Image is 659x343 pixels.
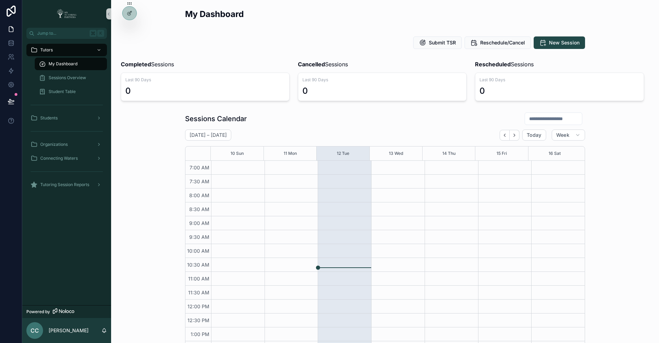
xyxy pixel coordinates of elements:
button: Back [500,130,510,141]
span: 11:00 AM [186,276,211,282]
span: Last 90 Days [302,77,462,83]
h1: Sessions Calendar [185,114,247,124]
span: 7:00 AM [188,165,211,170]
span: Students [40,115,58,121]
span: 11:30 AM [186,290,211,295]
button: Reschedule/Cancel [465,36,531,49]
span: 8:00 AM [187,192,211,198]
a: Connecting Waters [26,152,107,165]
span: Sessions [298,60,348,68]
a: Student Table [35,85,107,98]
span: Tutoring Session Reports [40,182,89,187]
button: Jump to...K [26,28,107,39]
h2: [DATE] – [DATE] [190,132,227,139]
span: 10:30 AM [185,262,211,268]
a: Sessions Overview [35,72,107,84]
div: 0 [125,85,131,97]
span: Sessions [121,60,174,68]
span: Tutors [40,47,53,53]
span: Connecting Waters [40,156,78,161]
a: Tutors [26,44,107,56]
span: 9:30 AM [187,234,211,240]
div: scrollable content [22,39,111,200]
h2: My Dashboard [185,8,244,20]
span: 12:00 PM [186,303,211,309]
span: 10:00 AM [185,248,211,254]
button: Submit TSR [413,36,462,49]
img: App logo [55,8,79,19]
span: 7:30 AM [188,178,211,184]
span: Student Table [49,89,76,94]
a: Students [26,112,107,124]
strong: Rescheduled [475,61,511,68]
a: My Dashboard [35,58,107,70]
span: Today [527,132,542,138]
button: Today [522,129,546,141]
span: Reschedule/Cancel [480,39,525,46]
span: CC [31,326,39,335]
div: 0 [302,85,308,97]
span: Week [556,132,569,138]
button: Week [552,129,585,141]
span: 8:30 AM [187,206,211,212]
span: 1:00 PM [189,331,211,337]
button: 16 Sat [549,147,561,160]
span: 9:00 AM [187,220,211,226]
span: 12:30 PM [186,317,211,323]
strong: Completed [121,61,151,68]
span: K [98,31,103,36]
span: Powered by [26,309,50,315]
span: Organizations [40,142,68,147]
button: 15 Fri [497,147,507,160]
span: Last 90 Days [125,77,285,83]
a: Powered by [22,305,111,318]
button: Next [510,130,519,141]
span: Submit TSR [429,39,456,46]
p: [PERSON_NAME] [49,327,89,334]
span: Sessions [475,60,534,68]
strong: Cancelled [298,61,325,68]
span: Sessions Overview [49,75,86,81]
span: Jump to... [37,31,87,36]
span: Last 90 Days [479,77,639,83]
a: Organizations [26,138,107,151]
button: 13 Wed [389,147,403,160]
button: 10 Sun [231,147,244,160]
button: 12 Tue [337,147,349,160]
button: 14 Thu [442,147,456,160]
a: Tutoring Session Reports [26,178,107,191]
button: New Session [534,36,585,49]
span: New Session [549,39,579,46]
span: My Dashboard [49,61,77,67]
div: 0 [479,85,485,97]
button: 11 Mon [284,147,297,160]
